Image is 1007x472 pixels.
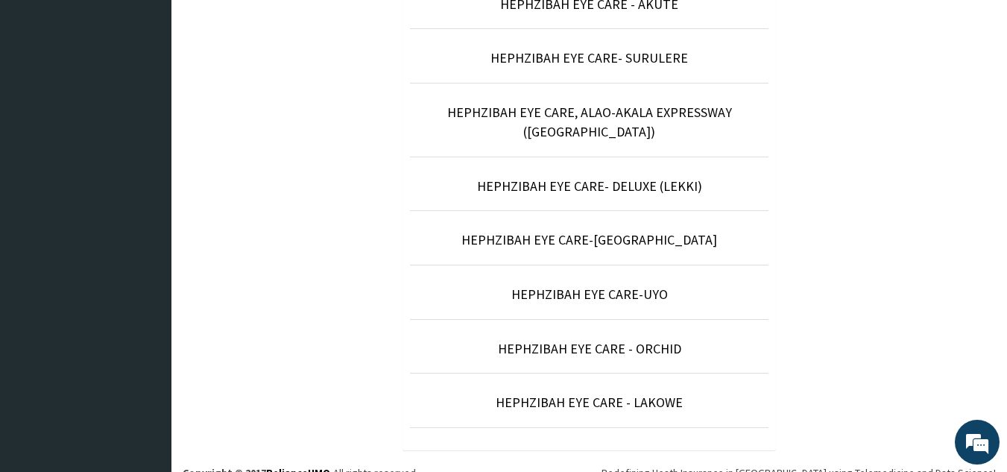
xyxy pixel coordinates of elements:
a: HEPHZIBAH EYE CARE- SURULERE [490,49,688,66]
a: HEPHZIBAH EYE CARE - LAKOWE [496,394,683,411]
a: HEPHZIBAH EYE CARE, ALAO-AKALA EXPRESSWAY ([GEOGRAPHIC_DATA]) [447,104,732,140]
a: HEPHZIBAH EYE CARE-UYO [511,286,668,303]
a: HEPHZIBAH EYE CARE-[GEOGRAPHIC_DATA] [461,231,717,248]
a: HEPHZIBAH EYE CARE - ORCHID [498,340,681,357]
a: HEPHZIBAH EYE CARE- DELUXE (LEKKI) [477,177,702,195]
